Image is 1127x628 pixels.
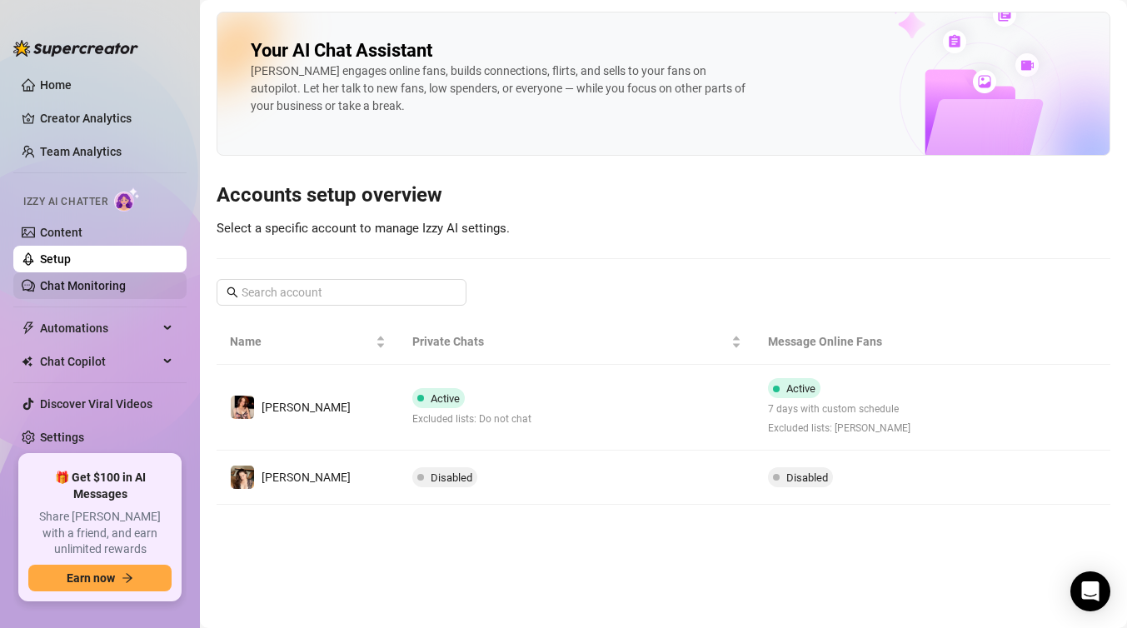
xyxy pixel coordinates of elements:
input: Search account [242,283,443,302]
span: Share [PERSON_NAME] with a friend, and earn unlimited rewards [28,509,172,558]
a: Discover Viral Videos [40,397,152,411]
h2: Your AI Chat Assistant [251,39,432,62]
span: Earn now [67,571,115,585]
span: Disabled [786,471,828,484]
span: Select a specific account to manage Izzy AI settings. [217,221,510,236]
span: thunderbolt [22,321,35,335]
span: [PERSON_NAME] [262,471,351,484]
span: 🎁 Get $100 in AI Messages [28,470,172,502]
th: Private Chats [399,319,755,365]
a: Settings [40,431,84,444]
a: Creator Analytics [40,105,173,132]
a: Setup [40,252,71,266]
img: logo-BBDzfeDw.svg [13,40,138,57]
span: Chat Copilot [40,348,158,375]
span: Disabled [431,471,472,484]
img: Chat Copilot [22,356,32,367]
button: Earn nowarrow-right [28,565,172,591]
span: arrow-right [122,572,133,584]
a: Content [40,226,82,239]
span: [PERSON_NAME] [262,401,351,414]
div: Open Intercom Messenger [1070,571,1110,611]
th: Message Online Fans [755,319,992,365]
span: Private Chats [412,332,728,351]
span: Active [431,392,460,405]
span: Active [786,382,815,395]
span: Excluded lists: [PERSON_NAME] [768,421,910,436]
th: Name [217,319,399,365]
span: Excluded lists: Do not chat [412,411,531,427]
a: Chat Monitoring [40,279,126,292]
span: search [227,287,238,298]
span: Izzy AI Chatter [23,194,107,210]
span: Automations [40,315,158,341]
img: Blair [231,466,254,489]
div: [PERSON_NAME] engages online fans, builds connections, flirts, and sells to your fans on autopilo... [251,62,751,115]
a: Team Analytics [40,145,122,158]
span: 7 days with custom schedule [768,401,910,417]
h3: Accounts setup overview [217,182,1110,209]
img: Blair [231,396,254,419]
span: Name [230,332,372,351]
img: AI Chatter [114,187,140,212]
a: Home [40,78,72,92]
